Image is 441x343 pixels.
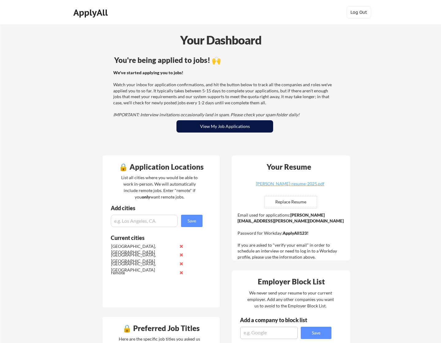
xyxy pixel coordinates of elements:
[111,243,176,255] div: [GEOGRAPHIC_DATA], [GEOGRAPHIC_DATA]
[111,270,176,276] div: remote
[253,182,327,191] a: [PERSON_NAME]-resume-2025.pdf
[111,235,196,241] div: Current cities
[346,6,371,18] button: Log Out
[111,205,204,211] div: Add cities
[176,120,273,133] button: View My Job Applications
[113,70,183,75] strong: We've started applying you to jobs!
[181,215,203,227] button: Save
[247,290,334,309] div: We never send your resume to your current employer. Add any other companies you want us to avoid ...
[104,325,218,332] div: 🔒 Preferred Job Titles
[73,7,110,18] div: ApplyAll
[142,194,150,199] strong: only
[111,261,176,273] div: [GEOGRAPHIC_DATA],[GEOGRAPHIC_DATA]
[113,112,300,117] em: IMPORTANT: Interview invitations occasionally land in spam. Please check your spam folder daily!
[301,327,331,339] button: Save
[283,230,308,236] strong: ApplyAll123!
[113,70,335,118] div: Watch your inbox for application confirmations, and hit the button below to track all the compani...
[114,56,335,64] div: You're being applied to jobs! 🙌
[1,31,441,49] div: Your Dashboard
[238,212,346,260] div: Email used for applications: Password for Workday: If you are asked to "verify your email" in ord...
[253,182,327,186] div: [PERSON_NAME]-resume-2025.pdf
[238,212,344,224] strong: [PERSON_NAME][EMAIL_ADDRESS][PERSON_NAME][DOMAIN_NAME]
[117,174,202,200] div: List all cities where you would be able to work in-person. We will automatically include remote j...
[111,252,176,264] div: [GEOGRAPHIC_DATA], [GEOGRAPHIC_DATA]
[104,163,218,171] div: 🔒 Application Locations
[240,317,317,323] div: Add a company to block list
[111,215,178,227] input: e.g. Los Angeles, CA
[234,278,348,285] div: Employer Block List
[258,163,319,171] div: Your Resume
